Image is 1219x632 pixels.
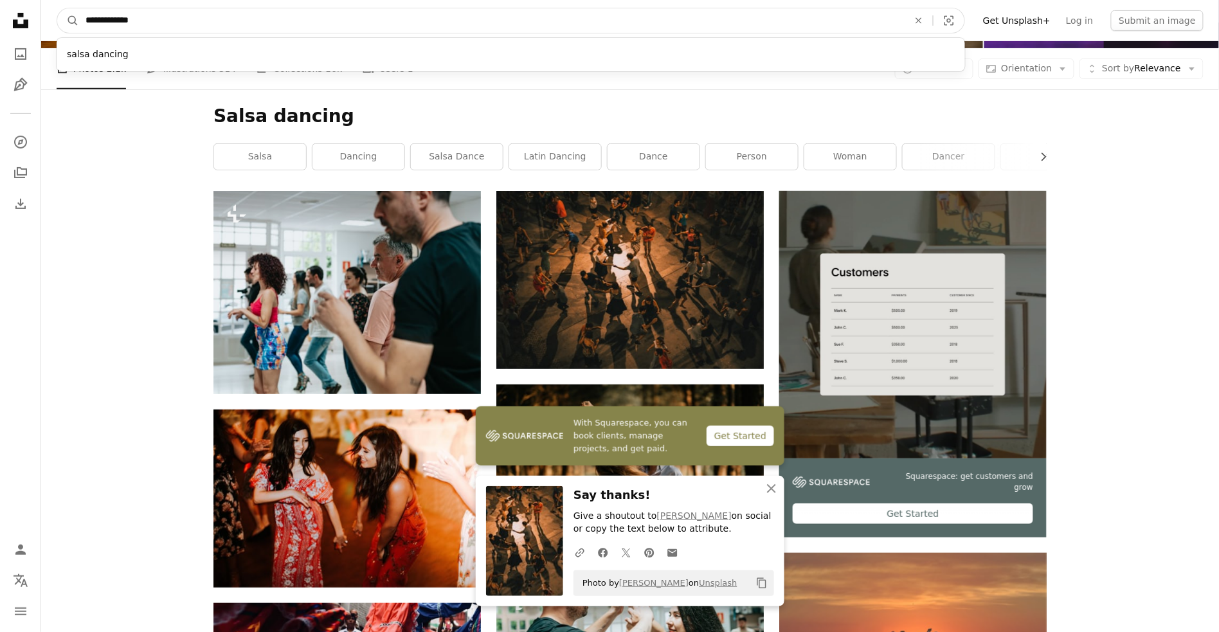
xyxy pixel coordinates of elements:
[411,144,503,170] a: salsa dance
[804,144,896,170] a: woman
[779,191,1047,458] img: file-1747939376688-baf9a4a454ffimage
[213,492,481,504] a: two women dancing on floor
[707,426,774,446] div: Get Started
[1102,63,1134,73] span: Sort by
[8,599,33,624] button: Menu
[975,10,1058,31] a: Get Unsplash+
[8,41,33,67] a: Photos
[312,144,404,170] a: dancing
[509,144,601,170] a: latin dancing
[573,510,774,536] p: Give a shoutout to on social or copy the text below to attribute.
[751,572,773,594] button: Copy to clipboard
[8,191,33,217] a: Download History
[573,486,774,505] h3: Say thanks!
[905,8,933,33] button: Clear
[8,8,33,36] a: Home — Unsplash
[1079,59,1204,79] button: Sort byRelevance
[661,539,684,565] a: Share over email
[1058,10,1101,31] a: Log in
[496,384,764,563] img: man and woman dancing at center of trees
[706,144,798,170] a: person
[657,510,732,521] a: [PERSON_NAME]
[1111,10,1204,31] button: Submit an image
[8,129,33,155] a: Explore
[213,287,481,298] a: a group of people standing in a room
[903,144,995,170] a: dancer
[476,406,784,465] a: With Squarespace, you can book clients, manage projects, and get paid.Get Started
[8,537,33,563] a: Log in / Sign up
[57,8,965,33] form: Find visuals sitewide
[608,144,700,170] a: dance
[1032,144,1047,170] button: scroll list to the right
[1001,144,1093,170] a: red
[486,426,563,446] img: file-1747939142011-51e5cc87e3c9
[779,191,1047,537] a: Squarespace: get customers and growGet Started
[496,191,764,369] img: group of people dancing
[979,59,1074,79] button: Orientation
[214,144,306,170] a: salsa
[885,471,1033,493] span: Squarespace: get customers and grow
[496,274,764,285] a: group of people dancing
[793,503,1033,524] div: Get Started
[213,191,481,394] img: a group of people standing in a room
[638,539,661,565] a: Share on Pinterest
[57,43,965,66] div: salsa dancing
[1001,63,1052,73] span: Orientation
[619,578,689,588] a: [PERSON_NAME]
[8,72,33,98] a: Illustrations
[57,8,79,33] button: Search Unsplash
[934,8,964,33] button: Visual search
[213,105,1047,128] h1: Salsa dancing
[615,539,638,565] a: Share on Twitter
[213,410,481,588] img: two women dancing on floor
[1102,62,1181,75] span: Relevance
[8,160,33,186] a: Collections
[576,573,737,593] span: Photo by on
[8,568,33,593] button: Language
[591,539,615,565] a: Share on Facebook
[793,476,870,488] img: file-1747939142011-51e5cc87e3c9
[573,417,696,455] span: With Squarespace, you can book clients, manage projects, and get paid.
[699,578,737,588] a: Unsplash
